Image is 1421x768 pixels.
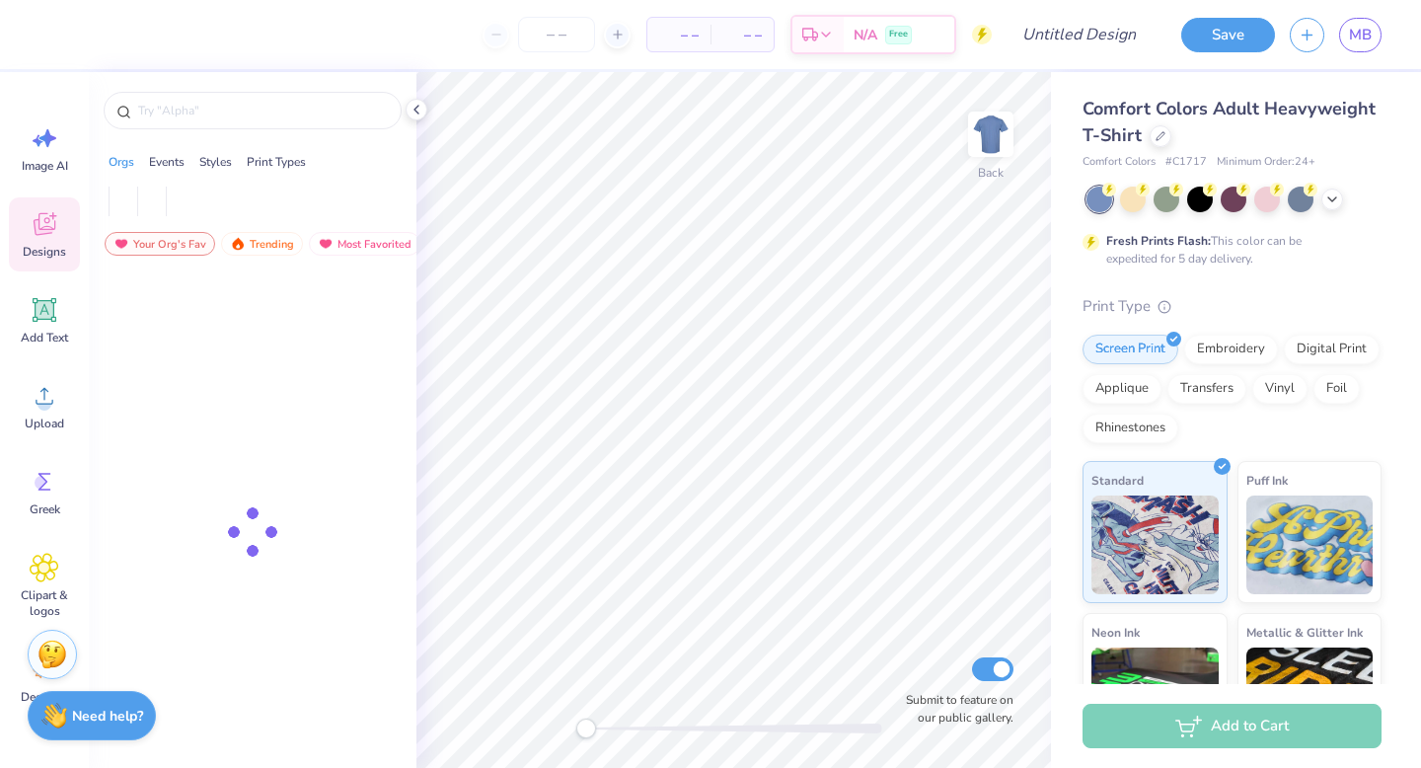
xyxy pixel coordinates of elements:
[149,153,185,171] div: Events
[1181,18,1275,52] button: Save
[30,501,60,517] span: Greek
[1083,335,1178,364] div: Screen Print
[1167,374,1246,404] div: Transfers
[1083,154,1156,171] span: Comfort Colors
[12,587,77,619] span: Clipart & logos
[518,17,595,52] input: – –
[309,232,420,256] div: Most Favorited
[21,689,68,705] span: Decorate
[1007,15,1152,54] input: Untitled Design
[1246,470,1288,491] span: Puff Ink
[1184,335,1278,364] div: Embroidery
[25,416,64,431] span: Upload
[221,232,303,256] div: Trending
[1252,374,1308,404] div: Vinyl
[1349,24,1372,46] span: MB
[113,237,129,251] img: most_fav.gif
[1106,233,1211,249] strong: Fresh Prints Flash:
[978,164,1004,182] div: Back
[1106,232,1349,268] div: This color can be expedited for 5 day delivery.
[230,237,246,251] img: trending.gif
[576,719,596,738] div: Accessibility label
[659,25,699,45] span: – –
[1091,496,1219,594] img: Standard
[854,25,877,45] span: N/A
[1083,295,1382,318] div: Print Type
[109,153,134,171] div: Orgs
[1083,414,1178,443] div: Rhinestones
[318,237,334,251] img: most_fav.gif
[22,158,68,174] span: Image AI
[1091,470,1144,491] span: Standard
[1083,374,1161,404] div: Applique
[1217,154,1315,171] span: Minimum Order: 24 +
[1091,622,1140,643] span: Neon Ink
[1339,18,1382,52] a: MB
[1083,97,1376,147] span: Comfort Colors Adult Heavyweight T-Shirt
[971,115,1010,154] img: Back
[247,153,306,171] div: Print Types
[23,244,66,260] span: Designs
[1246,496,1374,594] img: Puff Ink
[889,28,908,41] span: Free
[1313,374,1360,404] div: Foil
[72,707,143,726] strong: Need help?
[1284,335,1380,364] div: Digital Print
[1091,648,1219,746] img: Neon Ink
[136,101,389,120] input: Try "Alpha"
[21,330,68,346] span: Add Text
[105,232,215,256] div: Your Org's Fav
[1246,648,1374,746] img: Metallic & Glitter Ink
[895,691,1013,727] label: Submit to feature on our public gallery.
[1246,622,1363,643] span: Metallic & Glitter Ink
[722,25,762,45] span: – –
[199,153,232,171] div: Styles
[1165,154,1207,171] span: # C1717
